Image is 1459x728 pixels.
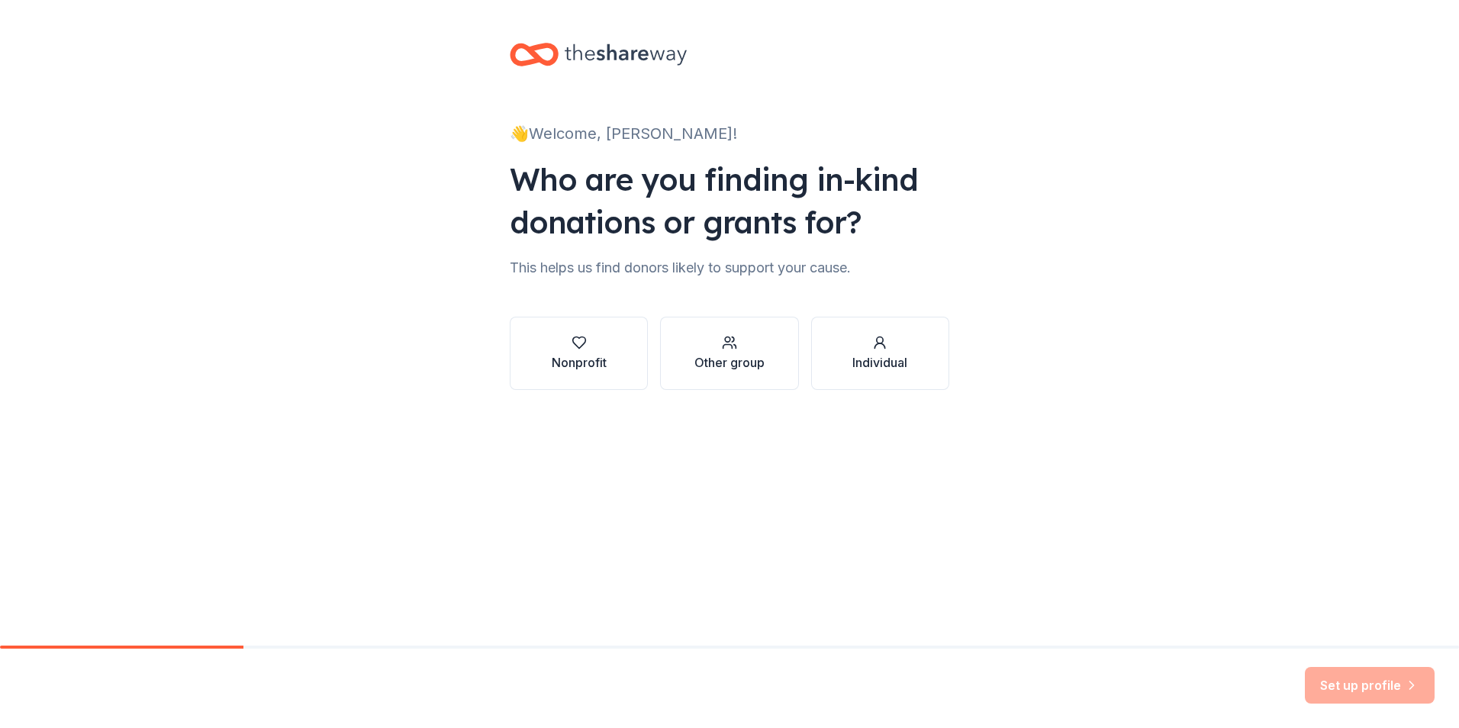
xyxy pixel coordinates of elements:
[510,317,648,390] button: Nonprofit
[852,353,907,372] div: Individual
[510,256,949,280] div: This helps us find donors likely to support your cause.
[552,353,607,372] div: Nonprofit
[811,317,949,390] button: Individual
[660,317,798,390] button: Other group
[510,158,949,243] div: Who are you finding in-kind donations or grants for?
[510,121,949,146] div: 👋 Welcome, [PERSON_NAME]!
[694,353,765,372] div: Other group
